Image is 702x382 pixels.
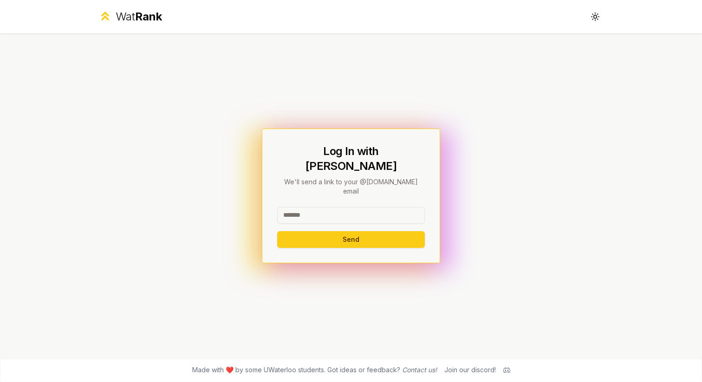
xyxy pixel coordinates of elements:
p: We'll send a link to your @[DOMAIN_NAME] email [277,177,425,196]
h1: Log In with [PERSON_NAME] [277,144,425,174]
a: Contact us! [402,366,437,374]
a: WatRank [98,9,162,24]
span: Made with ❤️ by some UWaterloo students. Got ideas or feedback? [192,365,437,375]
div: Join our discord! [444,365,496,375]
span: Rank [135,10,162,23]
div: Wat [116,9,162,24]
button: Send [277,231,425,248]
